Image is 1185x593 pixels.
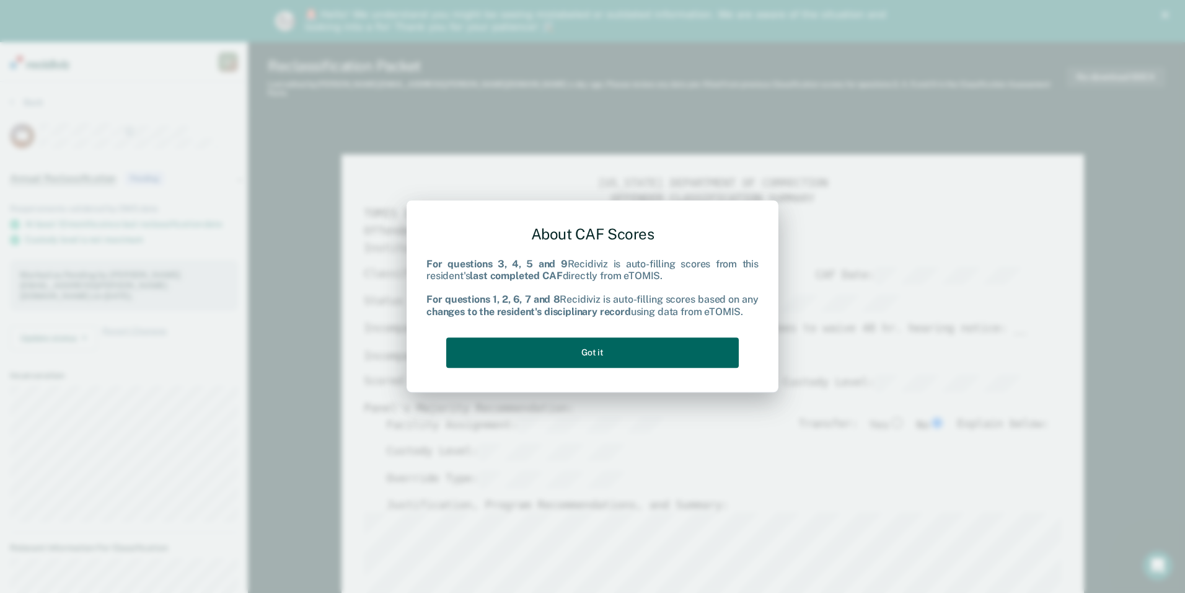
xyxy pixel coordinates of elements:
img: Profile image for Kim [275,11,295,31]
button: Got it [446,337,739,368]
b: For questions 3, 4, 5 and 9 [426,258,568,270]
b: changes to the resident's disciplinary record [426,306,631,318]
div: 🚨 Hello! We understand you might be seeing mislabeled or outdated information. We are aware of th... [305,9,890,33]
div: About CAF Scores [426,215,759,253]
div: Recidiviz is auto-filling scores from this resident's directly from eTOMIS. Recidiviz is auto-fil... [426,258,759,318]
div: Close [1161,11,1174,19]
b: last completed CAF [470,270,562,282]
b: For questions 1, 2, 6, 7 and 8 [426,294,560,306]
